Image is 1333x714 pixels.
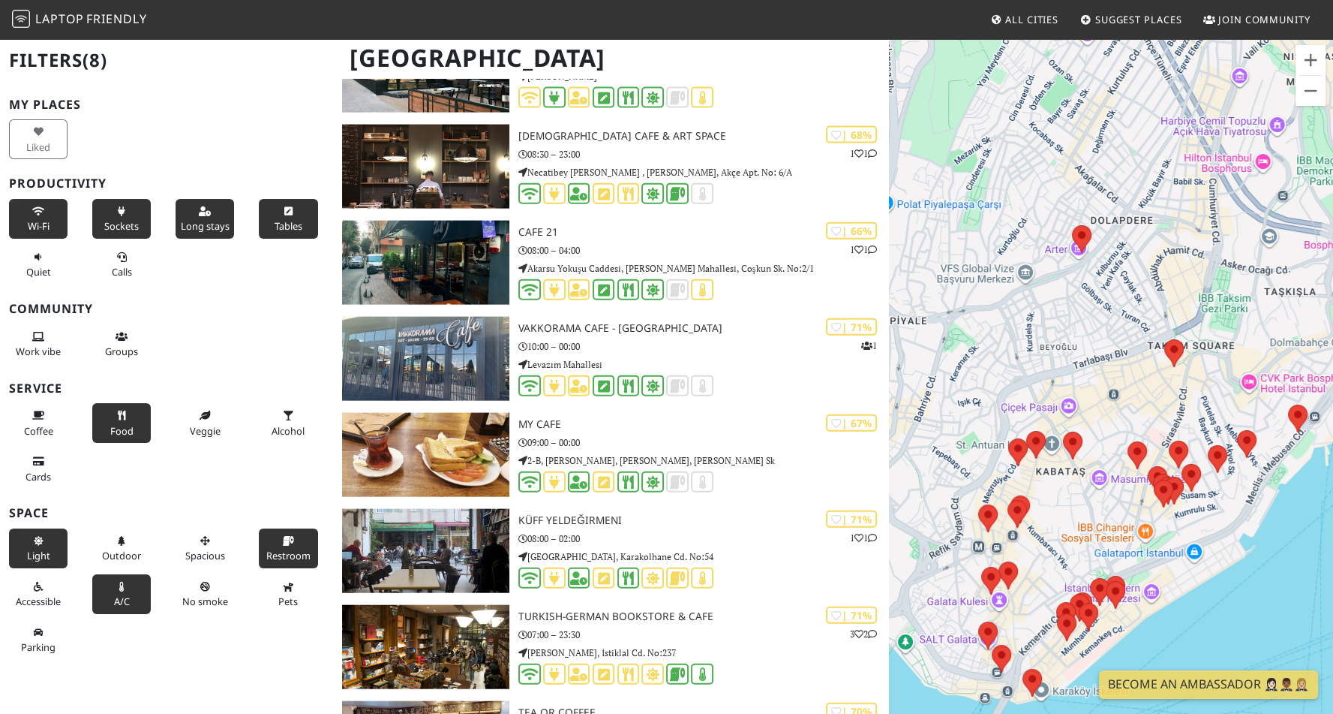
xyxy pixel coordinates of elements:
a: Join Community [1197,6,1316,33]
span: (8) [83,47,107,72]
p: 1 1 [850,146,877,161]
span: Friendly [86,11,146,27]
button: Restroom [259,529,317,568]
button: Groups [92,324,151,364]
p: 08:30 – 23:00 [518,147,889,161]
button: Zoom out [1295,76,1325,106]
span: Food [110,424,134,438]
span: Restroom [266,549,311,562]
span: Stable Wi-Fi [28,219,50,233]
h1: [GEOGRAPHIC_DATA] [338,38,885,79]
p: 10:00 – 00:00 [518,339,889,354]
h3: Space [9,506,324,520]
h3: My Places [9,98,324,112]
div: | 66% [826,222,877,240]
span: Long stays [181,219,230,233]
a: İlmisimya Cafe & Art Space | 68% 11 [DEMOGRAPHIC_DATA] Cafe & Art Space 08:30 – 23:00 Necatibey [... [333,125,888,209]
a: Suggest Places [1074,6,1188,33]
button: Long stays [176,199,234,239]
img: Vakkorama Cafe - Zorlu Center [342,317,509,401]
a: All Cities [984,6,1064,33]
span: Laptop [35,11,84,27]
span: Credit cards [26,470,51,484]
h3: Vakkorama Cafe - [GEOGRAPHIC_DATA] [518,322,889,335]
p: Levazım Mahallesi [518,357,889,372]
button: Food [92,403,151,443]
button: Accessible [9,574,68,614]
div: | 71% [826,318,877,336]
h3: Productivity [9,176,324,191]
img: İlmisimya Cafe & Art Space [342,125,509,209]
button: Work vibe [9,324,68,364]
h3: Turkish-German Bookstore & Cafe [518,610,889,623]
p: 1 1 [850,243,877,257]
h3: My Cafe [518,418,889,431]
a: Vakkorama Cafe - Zorlu Center | 71% 1 Vakkorama Cafe - [GEOGRAPHIC_DATA] 10:00 – 00:00 Levazım Ma... [333,317,888,401]
a: Turkish-German Bookstore & Cafe | 71% 32 Turkish-German Bookstore & Cafe 07:00 – 23:30 [PERSON_NA... [333,605,888,689]
div: | 71% [826,511,877,528]
p: 08:00 – 04:00 [518,243,889,258]
button: Parking [9,620,68,660]
p: 08:00 – 02:00 [518,532,889,546]
button: A/C [92,574,151,614]
button: Cards [9,449,68,489]
p: 09:00 – 00:00 [518,435,889,450]
img: Turkish-German Bookstore & Cafe [342,605,509,689]
p: Akarsu Yokuşu Caddesi, [PERSON_NAME] Mahallesi, Coşkun Sk. No:2/1 [518,261,889,276]
p: 1 [861,339,877,353]
h3: Cafe 21 [518,226,889,239]
span: Pet friendly [278,595,298,608]
span: Video/audio calls [112,265,132,279]
span: Work-friendly tables [275,219,302,233]
h3: [DEMOGRAPHIC_DATA] Cafe & Art Space [518,130,889,143]
a: Küff Yeldeğirmeni | 71% 11 Küff Yeldeğirmeni 08:00 – 02:00 [GEOGRAPHIC_DATA], Karakolhane Cd. No:54 [333,509,888,593]
button: Calls [92,245,151,285]
button: Veggie [176,403,234,443]
button: Zoom in [1295,45,1325,75]
img: My Cafe [342,413,509,497]
a: LaptopFriendly LaptopFriendly [12,7,147,33]
div: | 67% [826,414,877,432]
span: Veggie [190,424,221,438]
button: Quiet [9,245,68,285]
p: 07:00 – 23:30 [518,628,889,642]
img: LaptopFriendly [12,10,30,28]
h3: Küff Yeldeğirmeni [518,514,889,527]
span: Smoke free [182,595,228,608]
button: Light [9,529,68,568]
button: Pets [259,574,317,614]
button: Coffee [9,403,68,443]
p: [PERSON_NAME], İstiklal Cd. No:237 [518,646,889,660]
span: Alcohol [272,424,305,438]
p: 3 2 [850,627,877,641]
button: Outdoor [92,529,151,568]
span: Natural light [27,549,50,562]
h3: Service [9,381,324,396]
a: Cafe 21 | 66% 11 Cafe 21 08:00 – 04:00 Akarsu Yokuşu Caddesi, [PERSON_NAME] Mahallesi, Coşkun Sk.... [333,221,888,305]
span: Spacious [185,549,225,562]
button: Alcohol [259,403,317,443]
a: My Cafe | 67% My Cafe 09:00 – 00:00 2-B, [PERSON_NAME], [PERSON_NAME], [PERSON_NAME] Sk [333,413,888,497]
button: Sockets [92,199,151,239]
button: Wi-Fi [9,199,68,239]
h3: Community [9,302,324,316]
button: Tables [259,199,317,239]
p: 2-B, [PERSON_NAME], [PERSON_NAME], [PERSON_NAME] Sk [518,453,889,468]
p: 1 1 [850,531,877,545]
span: All Cities [1005,13,1058,26]
h2: Filters [9,38,324,83]
span: Quiet [26,265,51,279]
span: Suggest Places [1095,13,1182,26]
img: Küff Yeldeğirmeni [342,509,509,593]
span: Coffee [24,424,53,438]
span: Power sockets [104,219,139,233]
p: [GEOGRAPHIC_DATA], Karakolhane Cd. No:54 [518,550,889,564]
span: Parking [21,640,56,654]
button: No smoke [176,574,234,614]
button: Spacious [176,529,234,568]
div: | 68% [826,126,877,143]
span: Join Community [1218,13,1310,26]
span: People working [16,345,61,358]
img: Cafe 21 [342,221,509,305]
span: Accessible [16,595,61,608]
